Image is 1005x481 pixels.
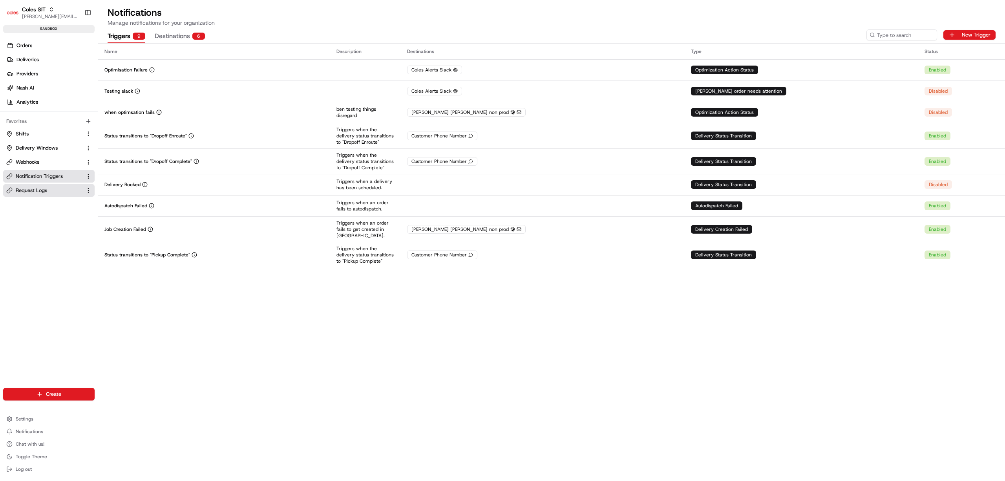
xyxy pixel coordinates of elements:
div: Delivery Creation Failed [691,225,752,234]
div: Enabled [925,132,950,140]
button: Delivery Windows [3,142,95,154]
button: Triggers [108,30,145,43]
span: Webhooks [16,159,39,166]
button: Create [3,388,95,401]
div: Disabled [925,108,952,117]
span: Nash AI [16,84,34,91]
button: Coles SIT [22,5,46,13]
span: API Documentation [74,114,126,122]
a: Request Logs [6,187,82,194]
div: Enabled [925,201,950,210]
span: Create [46,391,61,398]
input: Clear [20,51,130,59]
p: ben testing things disregard [336,106,395,119]
button: Destinations [155,30,205,43]
input: Type to search [866,29,937,40]
img: 1736555255976-a54dd68f-1ca7-489b-9aae-adbdc363a1c4 [8,75,22,90]
p: when optimsation fails [104,109,155,115]
a: Orders [3,39,98,52]
div: Start new chat [27,75,129,83]
button: Start new chat [133,78,143,87]
a: Shifts [6,130,82,137]
span: Shifts [16,130,29,137]
div: Enabled [925,251,950,259]
div: [PERSON_NAME] order needs attention [691,87,786,95]
div: Customer Phone Number [407,251,477,259]
span: Settings [16,416,33,422]
button: Log out [3,464,95,475]
button: New Trigger [943,30,996,40]
span: Notification Triggers [16,173,63,180]
div: Delivery Status Transition [691,251,756,259]
button: Toggle Theme [3,451,95,462]
span: Request Logs [16,187,47,194]
p: Autodispatch Failed [104,203,147,209]
p: Triggers when an order fails to autodispatch. [336,199,395,212]
span: Providers [16,70,38,77]
button: Notification Triggers [3,170,95,183]
span: Deliveries [16,56,39,63]
span: Pylon [78,134,95,139]
div: 9 [133,33,145,40]
button: Webhooks [3,156,95,168]
p: Status transitions to "Dropoff Enroute" [104,133,187,139]
button: Notifications [3,426,95,437]
p: Status transitions to "Pickup Complete" [104,252,190,258]
p: Welcome 👋 [8,32,143,44]
div: Name [104,48,324,55]
a: Providers [3,68,98,80]
span: Notifications [16,428,43,435]
div: Delivery Status Transition [691,132,756,140]
div: Customer Phone Number [407,132,477,140]
div: Description [336,48,395,55]
div: Status [925,48,999,55]
div: Disabled [925,180,952,189]
button: Shifts [3,128,95,140]
div: 💻 [66,115,73,121]
p: Status transitions to "Dropoff Complete" [104,158,192,165]
p: Triggers when a delivery has been scheduled. [336,178,395,191]
div: Destinations [407,48,678,55]
p: Triggers when an order fails to get created in [GEOGRAPHIC_DATA]. [336,220,395,239]
a: 📗Knowledge Base [5,111,63,125]
a: 💻API Documentation [63,111,129,125]
span: Log out [16,466,32,472]
a: Analytics [3,96,98,108]
span: Knowledge Base [16,114,60,122]
div: 6 [192,33,205,40]
button: Request Logs [3,184,95,197]
span: Delivery Windows [16,144,58,152]
p: Manage notifications for your organization [108,19,996,27]
div: Favorites [3,115,95,128]
div: Customer Phone Number [407,157,477,166]
button: Settings [3,413,95,424]
div: sandbox [3,25,95,33]
div: Autodispatch Failed [691,201,742,210]
button: [PERSON_NAME][EMAIL_ADDRESS][PERSON_NAME][DOMAIN_NAME] [22,13,78,20]
div: Enabled [925,66,950,74]
a: Deliveries [3,53,98,66]
p: Testing slack [104,88,133,94]
div: Enabled [925,157,950,166]
p: Triggers when the delivery status transitions to "Dropoff Enroute" [336,126,395,145]
img: Coles SIT [6,6,19,19]
a: Webhooks [6,159,82,166]
img: Nash [8,8,24,24]
div: Delivery Status Transition [691,180,756,189]
a: Powered byPylon [55,133,95,139]
div: Delivery Status Transition [691,157,756,166]
p: Triggers when the delivery status transitions to "Pickup Complete" [336,245,395,264]
span: Toggle Theme [16,454,47,460]
div: [PERSON_NAME] [PERSON_NAME] non prod [407,108,526,117]
div: 📗 [8,115,14,121]
div: Type [691,48,912,55]
div: Optimization Action Status [691,66,758,74]
span: Chat with us! [16,441,44,447]
span: Analytics [16,99,38,106]
span: Orders [16,42,32,49]
button: Coles SITColes SIT[PERSON_NAME][EMAIL_ADDRESS][PERSON_NAME][DOMAIN_NAME] [3,3,81,22]
a: Notification Triggers [6,173,82,180]
button: Chat with us! [3,439,95,450]
a: Delivery Windows [6,144,82,152]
